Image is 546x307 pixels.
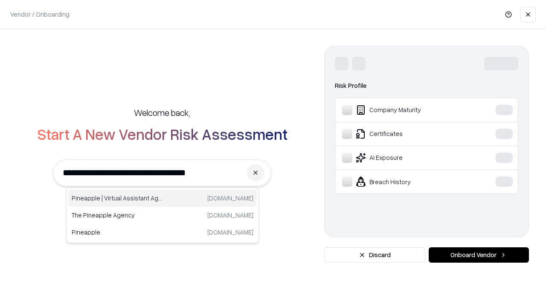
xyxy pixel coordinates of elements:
div: AI Exposure [342,153,470,163]
p: Pineapple | Virtual Assistant Agency [72,194,163,203]
p: Pineapple [72,228,163,237]
h2: Start A New Vendor Risk Assessment [37,125,288,142]
button: Onboard Vendor [429,247,529,263]
p: [DOMAIN_NAME] [207,211,253,220]
div: Company Maturity [342,105,470,115]
div: Breach History [342,177,470,187]
div: Risk Profile [335,81,518,91]
div: Suggestions [66,188,259,243]
p: [DOMAIN_NAME] [207,228,253,237]
p: [DOMAIN_NAME] [207,194,253,203]
h5: Welcome back, [134,107,190,119]
button: Discard [324,247,425,263]
p: Vendor / Onboarding [10,10,70,19]
div: Certificates [342,129,470,139]
p: The Pineapple Agency [72,211,163,220]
